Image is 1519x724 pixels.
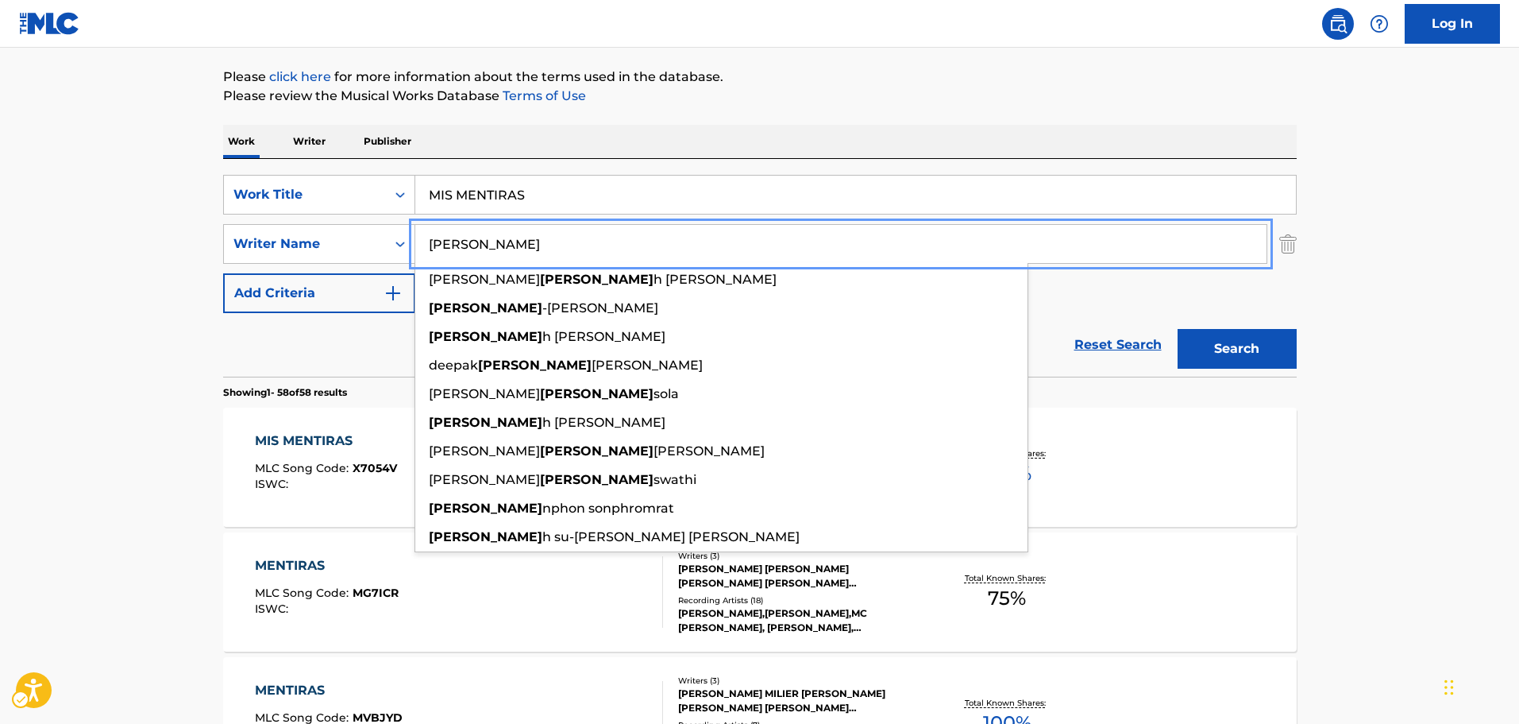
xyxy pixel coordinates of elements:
div: Work Title [233,185,376,204]
span: sola [653,386,679,401]
a: Terms of Use [499,88,586,103]
p: Please for more information about the terms used in the database. [223,68,1297,87]
form: Search Form [223,175,1297,377]
span: [PERSON_NAME] [592,358,703,373]
strong: [PERSON_NAME] [540,472,653,487]
img: Delete Criterion [1279,224,1297,264]
span: [PERSON_NAME] [429,272,540,287]
strong: [PERSON_NAME] [429,415,542,430]
div: On [386,176,414,214]
div: [PERSON_NAME] MILIER [PERSON_NAME] [PERSON_NAME] [PERSON_NAME] [PERSON_NAME] [678,687,918,715]
span: MLC Song Code : [255,461,353,475]
span: swathi [653,472,696,487]
div: MENTIRAS [255,556,399,575]
strong: [PERSON_NAME] [429,329,542,344]
div: Arrastrar [1444,664,1454,711]
img: 9d2ae6d4665cec9f34b9.svg [384,284,403,303]
span: ISWC : [255,602,292,616]
span: -[PERSON_NAME] [542,300,658,316]
a: MIS MENTIRASMLC Song Code:X7054VISWC:Writers (1)[PERSON_NAME]Recording Artists (0)Total Known Sha... [223,408,1297,527]
input: Search... [415,225,1266,263]
a: click here [269,69,331,84]
span: [PERSON_NAME] [429,386,540,401]
a: Log In [1405,4,1500,44]
a: Reset Search [1066,327,1170,362]
img: search [1328,14,1347,33]
span: [PERSON_NAME] [653,443,765,459]
strong: [PERSON_NAME] [540,386,653,401]
button: Add Criteria [223,273,415,313]
strong: [PERSON_NAME] [429,300,542,316]
span: 75 % [988,584,1026,613]
strong: [PERSON_NAME] [540,443,653,459]
div: MIS MENTIRAS [255,432,397,451]
div: On [386,225,414,263]
a: MENTIRASMLC Song Code:MG7ICRISWC:Writers (3)[PERSON_NAME] [PERSON_NAME] [PERSON_NAME] [PERSON_NAM... [223,532,1297,652]
div: MENTIRAS [255,681,403,700]
p: Writer [288,125,330,158]
strong: [PERSON_NAME] [429,529,542,544]
iframe: Hubspot Iframe [1440,648,1519,724]
span: MLC Song Code : [255,586,353,600]
div: [PERSON_NAME] [PERSON_NAME] [PERSON_NAME] [PERSON_NAME] [PERSON_NAME] [PERSON_NAME] [PERSON_NAME] [678,562,918,590]
span: ISWC : [255,477,292,491]
p: Showing 1 - 58 of 58 results [223,385,347,400]
p: Please review the Musical Works Database [223,87,1297,106]
img: help [1370,14,1389,33]
div: Writers ( 3 ) [678,675,918,687]
strong: [PERSON_NAME] [540,272,653,287]
span: deepak [429,358,478,373]
button: Search [1178,329,1297,369]
div: Widget de chat [1440,648,1519,724]
strong: [PERSON_NAME] [429,501,542,516]
span: [PERSON_NAME] [429,443,540,459]
p: Total Known Shares: [965,572,1050,584]
img: MLC Logo [19,12,80,35]
div: Writers ( 3 ) [678,550,918,562]
p: Total Known Shares: [965,697,1050,709]
div: Writer Name [233,234,376,254]
span: h [PERSON_NAME] [542,329,665,344]
span: [PERSON_NAME] [429,472,540,487]
input: Search... [415,176,1296,214]
p: Publisher [359,125,416,158]
span: h [PERSON_NAME] [653,272,777,287]
div: Recording Artists ( 18 ) [678,594,918,606]
div: [PERSON_NAME],[PERSON_NAME],MC [PERSON_NAME], [PERSON_NAME], [PERSON_NAME]|MC DAVO|C-KAN, [PERSON... [678,606,918,635]
span: h [PERSON_NAME] [542,415,665,430]
span: nphon sonphromrat [542,501,674,516]
strong: [PERSON_NAME] [478,358,592,373]
span: X7054V [353,461,397,475]
span: MG7ICR [353,586,399,600]
p: Work [223,125,260,158]
span: h su-[PERSON_NAME] [PERSON_NAME] [542,529,800,544]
